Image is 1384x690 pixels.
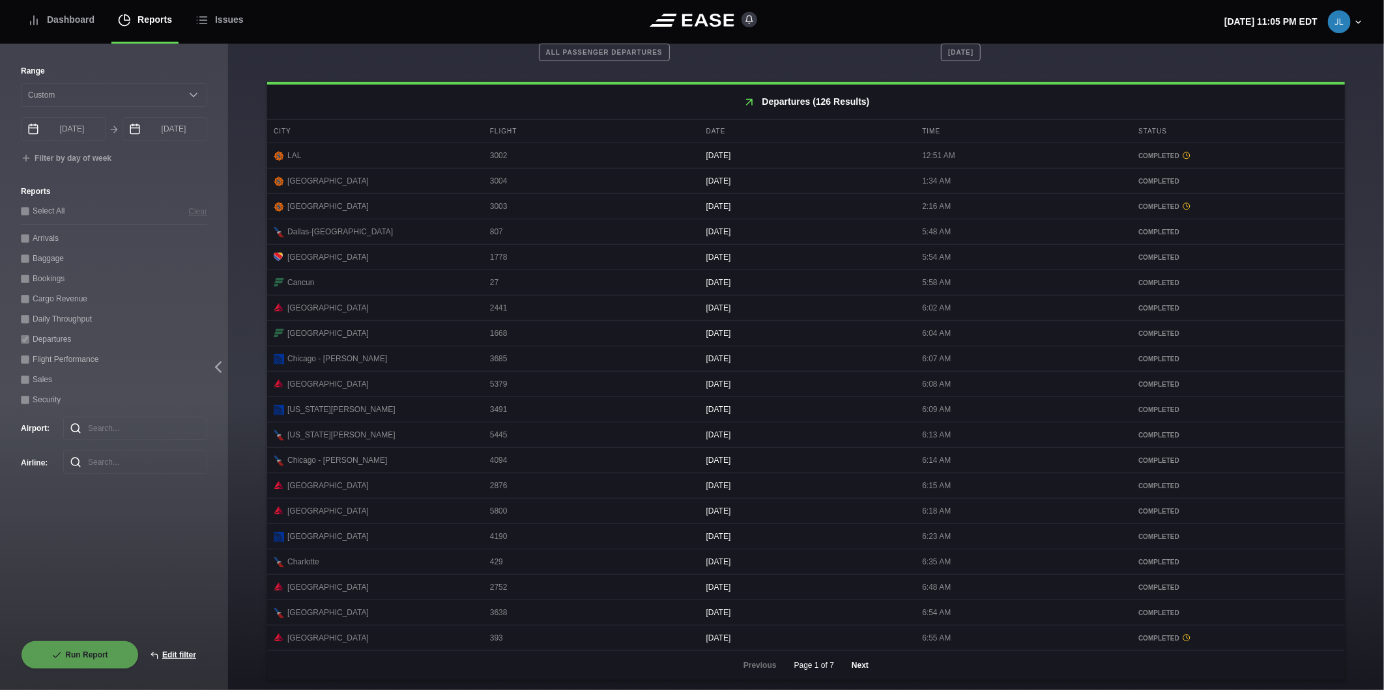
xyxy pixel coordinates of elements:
[700,169,913,193] div: [DATE]
[21,154,111,164] button: Filter by day of week
[700,549,913,574] div: [DATE]
[287,175,369,187] span: [GEOGRAPHIC_DATA]
[1138,253,1338,262] div: COMPLETED
[1138,608,1338,618] div: COMPLETED
[1138,227,1338,237] div: COMPLETED
[490,532,508,541] span: 4190
[922,303,951,312] span: 6:02 AM
[21,186,207,197] label: Reports
[922,608,951,617] span: 6:54 AM
[490,176,508,186] span: 3004
[700,473,913,498] div: [DATE]
[1138,176,1338,186] div: COMPLETED
[21,65,207,77] label: Range
[922,379,951,389] span: 6:08 AM
[287,480,369,491] span: [GEOGRAPHIC_DATA]
[700,346,913,371] div: [DATE]
[700,372,913,396] div: [DATE]
[922,227,951,236] span: 5:48 AM
[267,120,480,143] div: City
[287,226,393,238] span: Dallas-[GEOGRAPHIC_DATA]
[287,556,319,568] span: Charlotte
[1138,532,1338,542] div: COMPLETED
[274,150,474,161] div: LAL
[490,456,508,465] span: 4094
[1138,329,1338,338] div: COMPLETED
[490,481,508,490] span: 2876
[700,448,913,473] div: [DATE]
[700,143,913,168] div: [DATE]
[63,450,207,474] input: Search...
[287,251,369,263] span: [GEOGRAPHIC_DATA]
[139,641,207,669] button: Edit filter
[922,557,951,566] span: 6:35 AM
[287,454,387,466] span: Chicago - [PERSON_NAME]
[700,422,913,447] div: [DATE]
[922,202,951,211] span: 2:16 AM
[922,278,951,287] span: 5:58 AM
[490,303,508,312] span: 2441
[700,397,913,422] div: [DATE]
[490,633,503,642] span: 393
[700,270,913,295] div: [DATE]
[922,583,951,592] span: 6:48 AM
[483,120,697,143] div: Flight
[287,505,369,517] span: [GEOGRAPHIC_DATA]
[1138,557,1338,567] div: COMPLETED
[700,219,913,244] div: [DATE]
[915,120,1129,143] div: Time
[922,532,951,541] span: 6:23 AM
[490,430,508,439] span: 5445
[287,531,369,542] span: [GEOGRAPHIC_DATA]
[1138,481,1338,491] div: COMPLETED
[490,608,508,617] span: 3638
[21,422,42,434] label: Airport :
[490,278,498,287] span: 27
[922,633,951,642] span: 6:55 AM
[490,151,508,160] span: 3002
[287,607,369,618] span: [GEOGRAPHIC_DATA]
[1138,379,1338,389] div: COMPLETED
[287,378,369,390] span: [GEOGRAPHIC_DATA]
[1132,120,1345,143] div: Status
[922,430,951,439] span: 6:13 AM
[700,321,913,346] div: [DATE]
[287,277,314,288] span: Cancun
[490,354,508,363] span: 3685
[700,600,913,625] div: [DATE]
[922,506,951,516] span: 6:18 AM
[21,457,42,469] label: Airline :
[490,253,508,262] span: 1778
[287,581,369,593] span: [GEOGRAPHIC_DATA]
[1138,456,1338,465] div: COMPLETED
[287,302,369,314] span: [GEOGRAPHIC_DATA]
[700,120,913,143] div: Date
[287,353,387,365] span: Chicago - [PERSON_NAME]
[287,200,369,212] span: [GEOGRAPHIC_DATA]
[700,575,913,600] div: [DATE]
[490,379,508,389] span: 5379
[490,329,508,338] span: 1668
[539,44,670,61] b: All passenger departures
[63,417,207,440] input: Search...
[794,659,834,671] span: Page 1 of 7
[123,117,207,141] input: mm/dd/yyyy
[1138,151,1338,161] div: COMPLETED
[922,176,951,186] span: 1:34 AM
[490,227,503,236] span: 807
[490,405,508,414] span: 3491
[287,404,396,415] span: [US_STATE][PERSON_NAME]
[490,583,508,592] span: 2752
[841,651,880,680] button: Next
[1138,633,1338,643] div: COMPLETED
[700,245,913,269] div: [DATE]
[1138,405,1338,415] div: COMPLETED
[287,429,396,441] span: [US_STATE][PERSON_NAME]
[922,329,951,338] span: 6:04 AM
[1138,583,1338,592] div: COMPLETED
[21,117,106,141] input: mm/dd/yyyy
[490,557,503,566] span: 429
[1138,430,1338,440] div: COMPLETED
[1138,506,1338,516] div: COMPLETED
[287,327,369,339] span: [GEOGRAPHIC_DATA]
